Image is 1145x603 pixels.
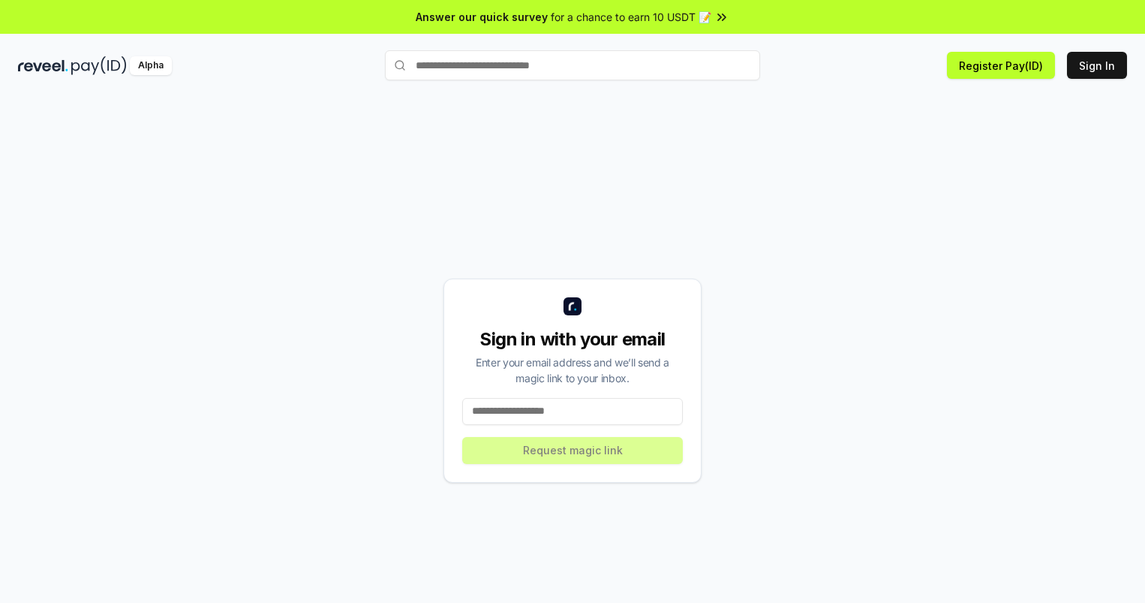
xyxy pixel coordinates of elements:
img: logo_small [563,297,582,315]
img: pay_id [71,56,127,75]
img: reveel_dark [18,56,68,75]
button: Sign In [1067,52,1127,79]
div: Sign in with your email [462,327,683,351]
button: Register Pay(ID) [947,52,1055,79]
div: Alpha [130,56,172,75]
span: for a chance to earn 10 USDT 📝 [551,9,711,25]
span: Answer our quick survey [416,9,548,25]
div: Enter your email address and we’ll send a magic link to your inbox. [462,354,683,386]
